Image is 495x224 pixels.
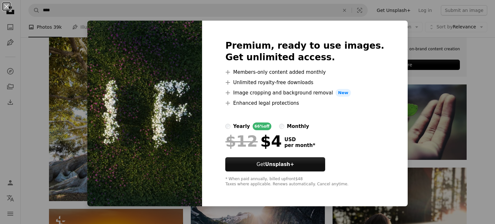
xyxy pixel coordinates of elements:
[335,89,351,97] span: New
[279,124,284,129] input: monthly
[225,177,384,187] div: * When paid annually, billed upfront $48 Taxes where applicable. Renews automatically. Cancel any...
[87,21,202,206] img: premium_photo-1687202582480-025b6d54f93d
[284,142,315,148] span: per month *
[225,157,325,171] button: GetUnsplash+
[287,122,309,130] div: monthly
[284,137,315,142] span: USD
[225,99,384,107] li: Enhanced legal protections
[253,122,272,130] div: 66% off
[225,133,282,150] div: $4
[225,40,384,63] h2: Premium, ready to use images. Get unlimited access.
[225,124,230,129] input: yearly66%off
[225,79,384,86] li: Unlimited royalty-free downloads
[225,133,257,150] span: $12
[225,89,384,97] li: Image cropping and background removal
[225,68,384,76] li: Members-only content added monthly
[233,122,250,130] div: yearly
[265,161,294,167] strong: Unsplash+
